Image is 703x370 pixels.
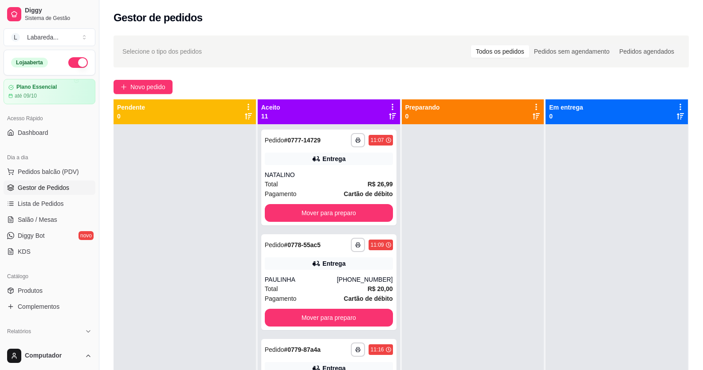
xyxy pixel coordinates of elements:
button: Pedidos balcão (PDV) [4,165,95,179]
div: Todos os pedidos [471,45,529,58]
strong: # 0777-14729 [284,137,321,144]
a: Produtos [4,283,95,298]
button: Mover para preparo [265,309,393,327]
div: Pedidos agendados [614,45,679,58]
strong: # 0779-87a4a [284,346,321,353]
a: Diggy Botnovo [4,228,95,243]
p: Aceito [261,103,280,112]
span: Pedido [265,137,284,144]
div: PAULINHA [265,275,337,284]
span: Complementos [18,302,59,311]
span: Pedido [265,241,284,248]
span: KDS [18,247,31,256]
span: Lista de Pedidos [18,199,64,208]
span: Pagamento [265,189,297,199]
article: até 09/10 [15,92,37,99]
p: 11 [261,112,280,121]
div: 11:07 [370,137,384,144]
p: Preparando [405,103,440,112]
span: Selecione o tipo dos pedidos [122,47,202,56]
a: DiggySistema de Gestão [4,4,95,25]
span: Produtos [18,286,43,295]
button: Select a team [4,28,95,46]
button: Mover para preparo [265,204,393,222]
div: 11:16 [370,346,384,353]
span: Diggy [25,7,92,15]
div: [PHONE_NUMBER] [337,275,393,284]
a: Complementos [4,299,95,314]
div: Acesso Rápido [4,111,95,126]
p: Pendente [117,103,145,112]
span: Total [265,284,278,294]
div: Labareda ... [27,33,59,42]
div: Loja aberta [11,58,48,67]
span: Relatórios de vendas [18,341,76,350]
div: Entrega [322,154,346,163]
span: Dashboard [18,128,48,137]
a: Plano Essencialaté 09/10 [4,79,95,104]
span: Sistema de Gestão [25,15,92,22]
strong: R$ 20,00 [368,285,393,292]
span: Pedidos balcão (PDV) [18,167,79,176]
div: Entrega [322,259,346,268]
article: Plano Essencial [16,84,57,91]
span: plus [121,84,127,90]
span: Relatórios [7,328,31,335]
a: Salão / Mesas [4,213,95,227]
span: Pagamento [265,294,297,303]
strong: Cartão de débito [344,190,393,197]
a: Dashboard [4,126,95,140]
a: Lista de Pedidos [4,197,95,211]
button: Novo pedido [114,80,173,94]
strong: R$ 26,99 [368,181,393,188]
p: 0 [405,112,440,121]
span: Gestor de Pedidos [18,183,69,192]
span: L [11,33,20,42]
span: Diggy Bot [18,231,45,240]
span: Computador [25,352,81,360]
div: Catálogo [4,269,95,283]
span: Salão / Mesas [18,215,57,224]
button: Alterar Status [68,57,88,68]
a: KDS [4,244,95,259]
div: 11:09 [370,241,384,248]
strong: Cartão de débito [344,295,393,302]
p: 0 [549,112,583,121]
div: NATALINO [265,170,393,179]
h2: Gestor de pedidos [114,11,203,25]
span: Pedido [265,346,284,353]
p: Em entrega [549,103,583,112]
div: Dia a dia [4,150,95,165]
a: Gestor de Pedidos [4,181,95,195]
strong: # 0778-55ac5 [284,241,321,248]
span: Novo pedido [130,82,165,92]
a: Relatórios de vendas [4,339,95,353]
button: Computador [4,345,95,366]
div: Pedidos sem agendamento [529,45,614,58]
p: 0 [117,112,145,121]
span: Total [265,179,278,189]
